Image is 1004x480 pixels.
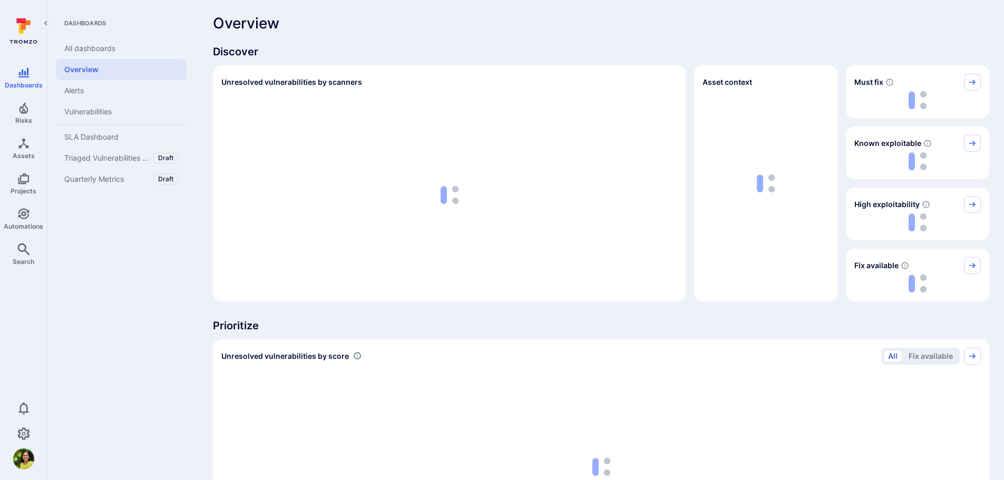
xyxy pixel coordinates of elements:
span: Projects [11,187,36,195]
div: Bhavana Paturi [13,448,34,469]
svg: Risk score >=40 , missed SLA [885,78,894,86]
a: Triaged Vulnerabilities with Jira Tickets [56,148,187,169]
span: Asset context [703,77,752,87]
div: Known exploitable [846,126,989,179]
img: Loading... [909,152,927,170]
a: Vulnerabilities [56,101,187,122]
a: SLA Dashboard [56,126,187,148]
span: Search [13,258,34,266]
div: Must fix [846,65,989,118]
a: All dashboards [56,38,187,59]
span: Automations [4,222,43,230]
span: Risks [15,116,32,124]
div: loading spinner [221,97,677,293]
img: Loading... [592,458,610,476]
button: Collapse navigation menu [40,17,52,30]
div: High exploitability [846,188,989,240]
span: SLA Dashboard [64,132,119,142]
svg: Confirmed exploitable by KEV [923,139,932,148]
div: Number of vulnerabilities in status 'Open' 'Triaged' and 'In process' grouped by score [353,350,362,361]
span: Prioritize [213,318,989,333]
span: Dashboards [5,81,43,89]
div: Fix available [846,249,989,301]
a: Quarterly Metrics [56,169,187,190]
a: Alerts [56,80,187,101]
div: Draft [153,153,178,163]
span: Overview [213,15,279,32]
span: High exploitability [854,199,920,210]
img: Loading... [909,91,927,109]
svg: EPSS score ≥ 0.7 [922,200,930,209]
div: loading spinner [854,91,981,110]
img: ALm5wu2BjeO2WWyjViG-tix_7nG5hBAH0PhfaePoDigw=s96-c [13,448,34,469]
i: Collapse navigation menu [42,19,50,28]
div: loading spinner [854,274,981,293]
span: Dashboards [56,19,187,27]
span: Unresolved vulnerabilities by score [221,351,349,361]
div: loading spinner [854,152,981,171]
span: Known exploitable [854,138,921,149]
span: Quarterly Metrics [64,174,124,184]
span: Must fix [854,77,883,87]
button: All [883,350,902,363]
button: Fix available [904,350,958,363]
svg: Vulnerabilities with fix available [901,261,909,270]
h2: Unresolved vulnerabilities by scanners [221,77,362,87]
div: loading spinner [854,213,981,232]
img: Loading... [909,275,927,292]
span: Discover [213,44,989,59]
img: Loading... [441,186,459,204]
span: Triaged Vulnerabilities with Jira Tickets [64,153,151,163]
a: Overview [56,59,187,80]
span: Assets [13,152,35,160]
span: Fix available [854,260,899,271]
div: Draft [153,174,178,184]
img: Loading... [909,213,927,231]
